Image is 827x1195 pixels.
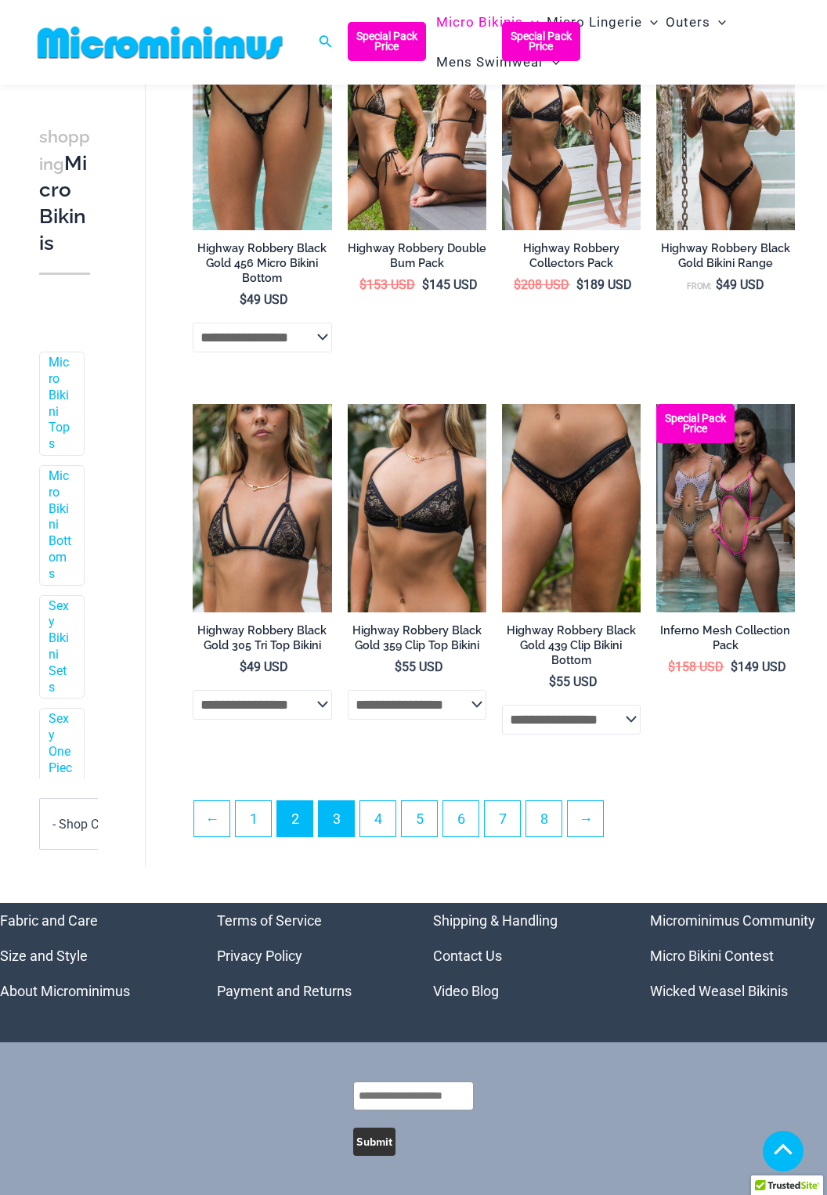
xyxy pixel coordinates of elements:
h2: Highway Robbery Double Bum Pack [348,241,486,270]
span: - Shop Color [52,816,120,831]
b: Special Pack Price [348,31,426,52]
bdi: 145 USD [422,277,478,292]
a: Highway Robbery Black Gold 359 Clip Top 439 Clip Bottom 01v2Highway Robbery Black Gold 359 Clip T... [656,22,795,230]
span: Page 2 [277,801,312,836]
span: $ [422,277,429,292]
h2: Highway Robbery Black Gold 305 Tri Top Bikini [193,623,331,652]
a: Search icon link [319,33,333,52]
span: $ [240,659,247,674]
h2: Highway Robbery Black Gold 439 Clip Bikini Bottom [502,623,641,667]
bdi: 158 USD [668,659,724,674]
b: Special Pack Price [656,413,735,434]
a: Video Blog [433,983,499,999]
bdi: 149 USD [731,659,786,674]
span: Menu Toggle [710,2,726,42]
span: $ [576,277,583,292]
img: MM SHOP LOGO FLAT [31,25,289,60]
a: Sexy One Piece Monokinis [49,711,72,841]
span: shopping [39,127,90,174]
aside: Footer Widget 2 [217,903,395,1009]
img: Highway Robbery Black Gold 305 Tri Top 01 [193,404,331,612]
a: Page 5 [402,801,437,836]
bdi: 189 USD [576,277,632,292]
span: $ [395,659,402,674]
img: Highway Robbery Black Gold 359 Clip Top 439 Clip Bottom 01v2 [656,22,795,230]
span: Micro Lingerie [547,2,642,42]
a: Page 1 [236,801,271,836]
a: Highway Robbery Black Gold Bikini Range [656,241,795,276]
b: Special Pack Price [502,31,580,52]
a: Privacy Policy [217,948,302,964]
span: Mens Swimwear [436,42,544,82]
span: $ [240,292,247,307]
span: $ [668,659,675,674]
a: Sexy Bikini Sets [49,597,72,695]
img: Collection Pack [502,22,641,230]
a: Highway Robbery Black Gold 439 Clip Bottom 01Highway Robbery Black Gold 439 Clip Bottom 02Highway... [502,404,641,612]
h2: Highway Robbery Black Gold 359 Clip Top Bikini [348,623,486,652]
span: Micro Bikinis [436,2,523,42]
span: $ [716,277,723,292]
h3: Micro Bikinis [39,123,90,257]
a: Micro Bikini Bottoms [49,468,72,583]
a: Page 8 [526,801,562,836]
a: Microminimus Community [650,912,815,929]
img: Top Bum Pack [348,22,486,230]
a: → [568,801,603,836]
img: Highway Robbery Black Gold 359 Clip Top 01 [348,404,486,612]
bdi: 49 USD [716,277,764,292]
a: Highway Robbery Black Gold 305 Tri Top Bikini [193,623,331,659]
span: - Shop Color [40,799,148,849]
a: Highway Robbery Black Gold 439 Clip Bikini Bottom [502,623,641,673]
a: Top Bum Pack Highway Robbery Black Gold 305 Tri Top 456 Micro 05Highway Robbery Black Gold 305 Tr... [348,22,486,230]
a: Page 7 [485,801,520,836]
a: Inferno Mesh One Piece Collection Pack (3) Inferno Mesh Black White 8561 One Piece 08Inferno Mesh... [656,404,795,612]
bdi: 153 USD [359,277,415,292]
a: Contact Us [433,948,502,964]
a: Highway Robbery Black Gold 305 Tri Top 01Highway Robbery Black Gold 305 Tri Top 439 Clip Bottom 0... [193,404,331,612]
a: Wicked Weasel Bikinis [650,983,788,999]
bdi: 55 USD [395,659,443,674]
h2: Inferno Mesh Collection Pack [656,623,795,652]
a: Highway Robbery Black Gold 359 Clip Top 01Highway Robbery Black Gold 359 Clip Top 03Highway Robbe... [348,404,486,612]
button: Submit [353,1128,395,1156]
a: OutersMenu ToggleMenu Toggle [662,2,730,42]
bdi: 49 USD [240,659,288,674]
a: Payment and Returns [217,983,352,999]
a: Highway Robbery Black Gold 359 Clip Top Bikini [348,623,486,659]
nav: Product Pagination [193,800,795,846]
a: Highway Robbery Double Bum Pack [348,241,486,276]
img: Highway Robbery Black Gold 456 Micro 01 [193,22,331,230]
a: Micro Bikini Contest [650,948,774,964]
aside: Footer Widget 3 [433,903,611,1009]
a: Highway Robbery Collectors Pack [502,241,641,276]
span: $ [359,277,367,292]
a: Shipping & Handling [433,912,558,929]
a: Inferno Mesh Collection Pack [656,623,795,659]
h2: Highway Robbery Black Gold Bikini Range [656,241,795,270]
a: Micro LingerieMenu ToggleMenu Toggle [543,2,662,42]
nav: Menu [217,903,395,1009]
a: Micro BikinisMenu ToggleMenu Toggle [432,2,543,42]
a: Page 6 [443,801,479,836]
bdi: 49 USD [240,292,288,307]
bdi: 55 USD [549,674,598,689]
a: Micro Bikini Tops [49,355,72,453]
span: - Shop Color [39,798,149,850]
span: Menu Toggle [523,2,539,42]
a: Highway Robbery Black Gold 456 Micro 01Highway Robbery Black Gold 359 Clip Top 456 Micro 02Highwa... [193,22,331,230]
a: ← [194,801,229,836]
span: $ [549,674,556,689]
nav: Menu [433,903,611,1009]
h2: Highway Robbery Collectors Pack [502,241,641,270]
span: Outers [666,2,710,42]
a: Mens SwimwearMenu ToggleMenu Toggle [432,42,564,82]
span: $ [731,659,738,674]
span: Menu Toggle [642,2,658,42]
a: Terms of Service [217,912,322,929]
span: From: [687,281,712,291]
img: Highway Robbery Black Gold 439 Clip Bottom 01 [502,404,641,612]
a: Collection Pack Highway Robbery Black Gold 823 One Piece Monokini 11Highway Robbery Black Gold 82... [502,22,641,230]
bdi: 208 USD [514,277,569,292]
a: Highway Robbery Black Gold 456 Micro Bikini Bottom [193,241,331,291]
